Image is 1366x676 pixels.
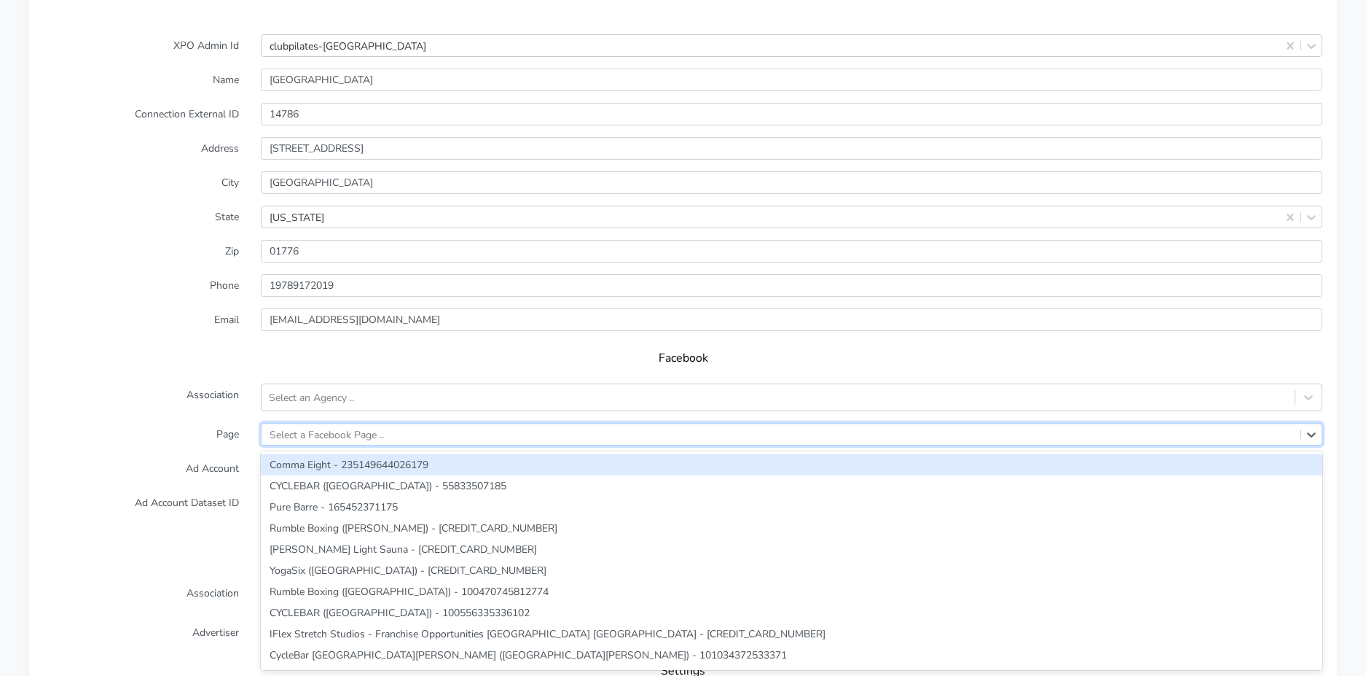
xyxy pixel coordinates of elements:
label: Address [33,137,250,160]
input: Enter Address .. [261,137,1322,160]
h5: TikTok [58,550,1308,564]
div: YogaSix ([GEOGRAPHIC_DATA]) - [CREDIT_CARD_NUMBER] [261,560,1322,581]
label: Phone [33,274,250,297]
label: Association [33,582,250,610]
label: Name [33,69,250,91]
label: Advertiser [33,621,250,644]
label: City [33,171,250,194]
label: Zip [33,240,250,263]
div: [US_STATE] [270,209,324,225]
input: Enter Zip .. [261,240,1322,263]
label: Connection External ID [33,103,250,125]
input: Enter the City .. [261,171,1322,194]
input: Enter the external ID .. [261,103,1322,125]
div: Comma Eight - 235149644026179 [261,454,1322,475]
label: Page [33,423,250,446]
label: XPO Admin Id [33,34,250,57]
label: Association [33,384,250,411]
div: Select a Facebook Page .. [270,427,384,442]
div: CycleBar [GEOGRAPHIC_DATA][PERSON_NAME] ([GEOGRAPHIC_DATA][PERSON_NAME]) - 101034372533371 [261,645,1322,666]
div: CYCLEBAR ([GEOGRAPHIC_DATA]) - 55833507185 [261,475,1322,497]
input: Enter Name ... [261,69,1322,91]
input: Enter phone ... [261,274,1322,297]
input: Enter Email ... [261,308,1322,331]
div: Rumble Boxing ([GEOGRAPHIC_DATA]) - 100470745812774 [261,581,1322,602]
div: [PERSON_NAME] Light Sauna - [CREDIT_CARD_NUMBER] [261,539,1322,560]
label: Ad Account [33,457,250,480]
div: Select an Agency .. [269,390,354,405]
div: Rumble Boxing ([PERSON_NAME]) - [CREDIT_CARD_NUMBER] [261,518,1322,539]
div: Pure Barre - 165452371175 [261,497,1322,518]
label: Email [33,308,250,331]
div: IFlex Stretch Studios - Franchise Opportunities [GEOGRAPHIC_DATA] [GEOGRAPHIC_DATA] - [CREDIT_CAR... [261,623,1322,645]
h5: Facebook [58,351,1308,365]
label: State [33,206,250,228]
div: clubpilates-[GEOGRAPHIC_DATA] [270,38,426,53]
div: CYCLEBAR ([GEOGRAPHIC_DATA]) - 100556335336102 [261,602,1322,623]
label: Ad Account Dataset ID [33,492,250,529]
